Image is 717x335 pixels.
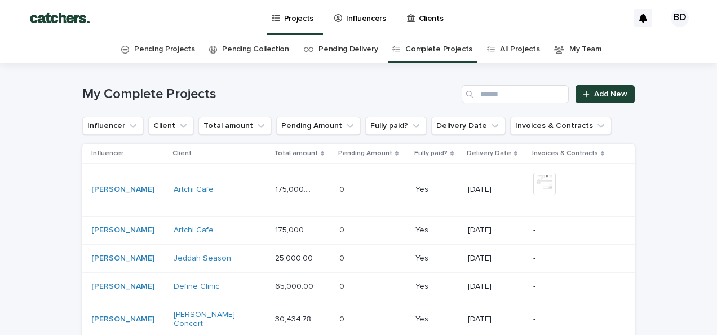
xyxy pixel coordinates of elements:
p: Invoices & Contracts [532,147,598,160]
a: All Projects [500,36,539,63]
a: Jeddah Season [174,254,231,263]
p: Pending Amount [338,147,392,160]
button: Delivery Date [431,117,506,135]
p: [DATE] [468,226,524,235]
button: Fully paid? [365,117,427,135]
a: [PERSON_NAME] [91,185,154,195]
p: Yes [415,280,431,292]
button: Influencer [82,117,144,135]
a: Pending Collection [222,36,289,63]
p: - [533,282,614,292]
p: [DATE] [468,254,524,263]
p: Client [172,147,192,160]
a: [PERSON_NAME] Concert [174,310,254,329]
p: Influencer [91,147,123,160]
a: My Team [569,36,601,63]
a: [PERSON_NAME] [91,282,154,292]
a: Complete Projects [405,36,472,63]
a: [PERSON_NAME] [91,315,154,324]
p: Yes [415,312,431,324]
a: Pending Projects [134,36,194,63]
p: - [533,226,614,235]
tr: [PERSON_NAME] Jeddah Season 25,000.0025,000.00 00 YesYes [DATE]- [82,244,635,272]
p: 65,000.00 [275,280,316,292]
button: Total amount [198,117,272,135]
p: Fully paid? [414,147,448,160]
input: Search [462,85,569,103]
button: Invoices & Contracts [510,117,612,135]
p: Yes [415,252,431,263]
p: 0 [339,252,347,263]
a: Add New [576,85,635,103]
button: Pending Amount [276,117,361,135]
a: [PERSON_NAME] [91,254,154,263]
a: [PERSON_NAME] [91,226,154,235]
a: Artchi Cafe [174,185,214,195]
p: 0 [339,280,347,292]
p: Total amount [274,147,318,160]
span: Add New [594,90,627,98]
p: [DATE] [468,315,524,324]
p: - [533,254,614,263]
p: 175,000.00 [275,183,317,195]
tr: [PERSON_NAME] Artchi Cafe 175,000.00175,000.00 00 YesYes [DATE]- [82,217,635,245]
p: Yes [415,223,431,235]
a: Artchi Cafe [174,226,214,235]
p: [DATE] [468,185,524,195]
p: 25,000.00 [275,252,315,263]
p: 175,000.00 [275,223,317,235]
p: 0 [339,223,347,235]
h1: My Complete Projects [82,86,457,103]
a: Define Clinic [174,282,219,292]
img: BTdGiKtkTjWbRbtFPD8W [23,7,97,29]
p: Delivery Date [467,147,511,160]
p: Yes [415,183,431,195]
p: 0 [339,183,347,195]
tr: [PERSON_NAME] Define Clinic 65,000.0065,000.00 00 YesYes [DATE]- [82,272,635,301]
button: Client [148,117,194,135]
p: [DATE] [468,282,524,292]
p: 30,434.78 [275,312,313,324]
p: 0 [339,312,347,324]
p: - [533,315,614,324]
div: BD [671,9,689,27]
tr: [PERSON_NAME] Artchi Cafe 175,000.00175,000.00 00 YesYes [DATE] [82,164,635,217]
a: Pending Delivery [318,36,378,63]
